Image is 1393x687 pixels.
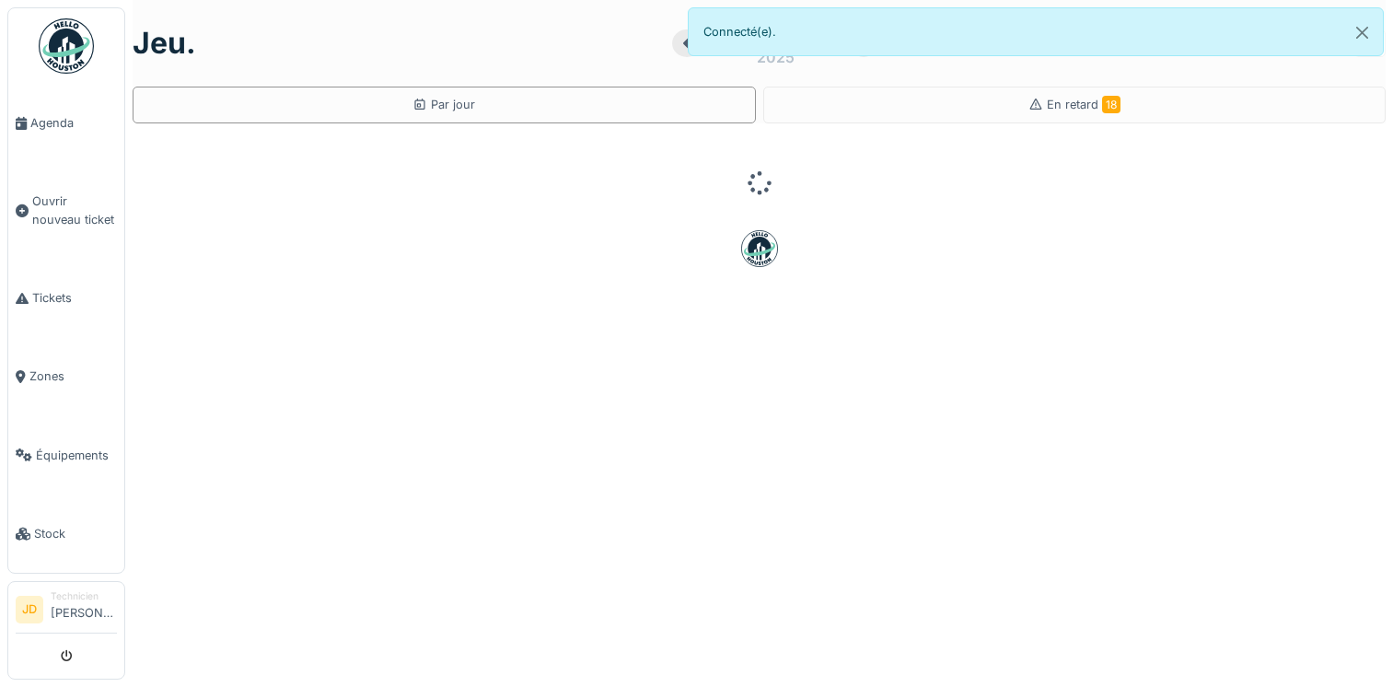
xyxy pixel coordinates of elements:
[8,259,124,337] a: Tickets
[133,26,196,61] h1: jeu.
[8,162,124,259] a: Ouvrir nouveau ticket
[16,589,117,634] a: JD Technicien[PERSON_NAME]
[8,337,124,415] a: Zones
[1341,8,1383,57] button: Close
[32,192,117,227] span: Ouvrir nouveau ticket
[30,114,117,132] span: Agenda
[16,596,43,623] li: JD
[51,589,117,629] li: [PERSON_NAME]
[32,289,117,307] span: Tickets
[29,367,117,385] span: Zones
[1102,96,1120,113] span: 18
[51,589,117,603] div: Technicien
[8,495,124,573] a: Stock
[741,230,778,267] img: badge-BVDL4wpA.svg
[412,96,475,113] div: Par jour
[8,416,124,495] a: Équipements
[8,84,124,162] a: Agenda
[34,525,117,542] span: Stock
[36,447,117,464] span: Équipements
[1047,98,1120,111] span: En retard
[688,7,1385,56] div: Connecté(e).
[757,46,795,68] div: 2025
[39,18,94,74] img: Badge_color-CXgf-gQk.svg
